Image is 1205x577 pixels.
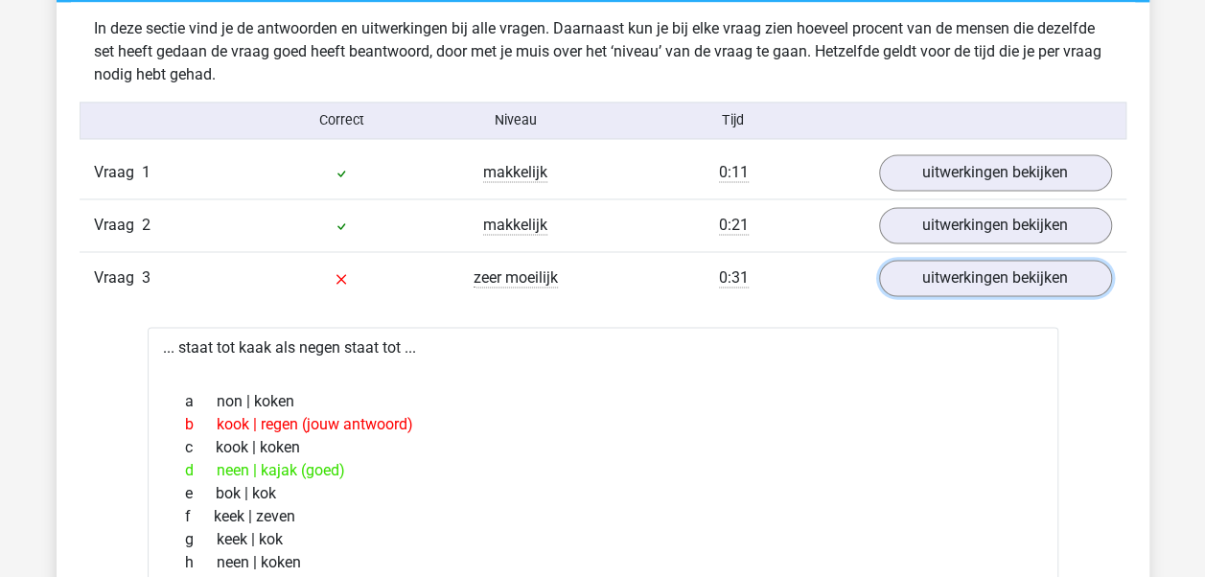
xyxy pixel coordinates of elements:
[483,216,547,235] span: makkelijk
[185,527,217,550] span: g
[879,207,1112,243] a: uitwerkingen bekijken
[94,266,142,289] span: Vraag
[185,550,217,573] span: h
[185,458,217,481] span: d
[94,161,142,184] span: Vraag
[171,481,1035,504] div: bok | kok
[185,504,214,527] span: f
[142,163,151,181] span: 1
[171,504,1035,527] div: keek | zeven
[185,412,217,435] span: b
[602,110,864,130] div: Tijd
[142,216,151,234] span: 2
[171,458,1035,481] div: neen | kajak (goed)
[719,268,749,288] span: 0:31
[80,17,1126,86] div: In deze sectie vind je de antwoorden en uitwerkingen bij alle vragen. Daarnaast kun je bij elke v...
[185,389,217,412] span: a
[94,214,142,237] span: Vraag
[719,216,749,235] span: 0:21
[171,389,1035,412] div: non | koken
[142,268,151,287] span: 3
[171,527,1035,550] div: keek | kok
[879,260,1112,296] a: uitwerkingen bekijken
[474,268,558,288] span: zeer moeilijk
[171,550,1035,573] div: neen | koken
[254,110,429,130] div: Correct
[171,412,1035,435] div: kook | regen (jouw antwoord)
[719,163,749,182] span: 0:11
[429,110,603,130] div: Niveau
[483,163,547,182] span: makkelijk
[171,435,1035,458] div: kook | koken
[185,435,216,458] span: c
[185,481,216,504] span: e
[879,154,1112,191] a: uitwerkingen bekijken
